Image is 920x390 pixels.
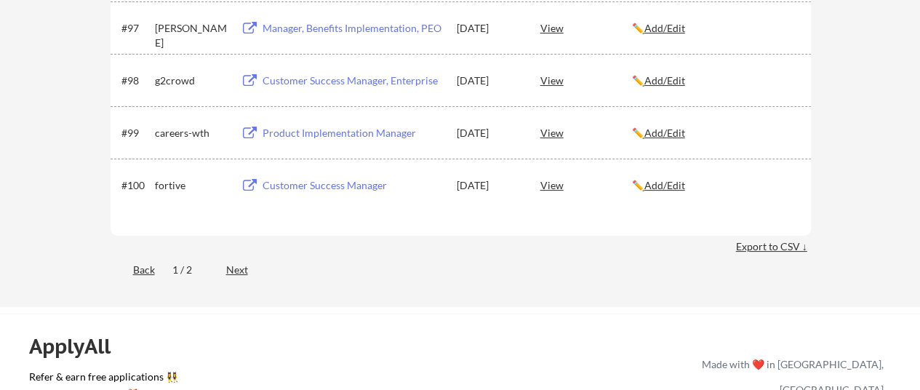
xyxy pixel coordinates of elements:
[155,178,228,193] div: fortive
[263,73,443,88] div: Customer Success Manager, Enterprise
[29,372,398,387] a: Refer & earn free applications 👯‍♀️
[263,126,443,140] div: Product Implementation Manager
[457,178,521,193] div: [DATE]
[632,126,798,140] div: ✏️
[644,127,685,139] u: Add/Edit
[644,22,685,34] u: Add/Edit
[644,74,685,87] u: Add/Edit
[632,73,798,88] div: ✏️
[457,21,521,36] div: [DATE]
[121,73,150,88] div: #98
[172,263,209,277] div: 1 / 2
[632,21,798,36] div: ✏️
[29,334,127,359] div: ApplyAll
[121,178,150,193] div: #100
[736,239,811,254] div: Export to CSV ↓
[457,126,521,140] div: [DATE]
[155,73,228,88] div: g2crowd
[644,179,685,191] u: Add/Edit
[226,263,265,277] div: Next
[632,178,798,193] div: ✏️
[540,15,632,41] div: View
[540,172,632,198] div: View
[540,67,632,93] div: View
[111,263,155,277] div: Back
[263,21,443,36] div: Manager, Benefits Implementation, PEO
[155,126,228,140] div: careers-wth
[155,21,228,49] div: [PERSON_NAME]
[457,73,521,88] div: [DATE]
[121,126,150,140] div: #99
[121,21,150,36] div: #97
[263,178,443,193] div: Customer Success Manager
[540,119,632,146] div: View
